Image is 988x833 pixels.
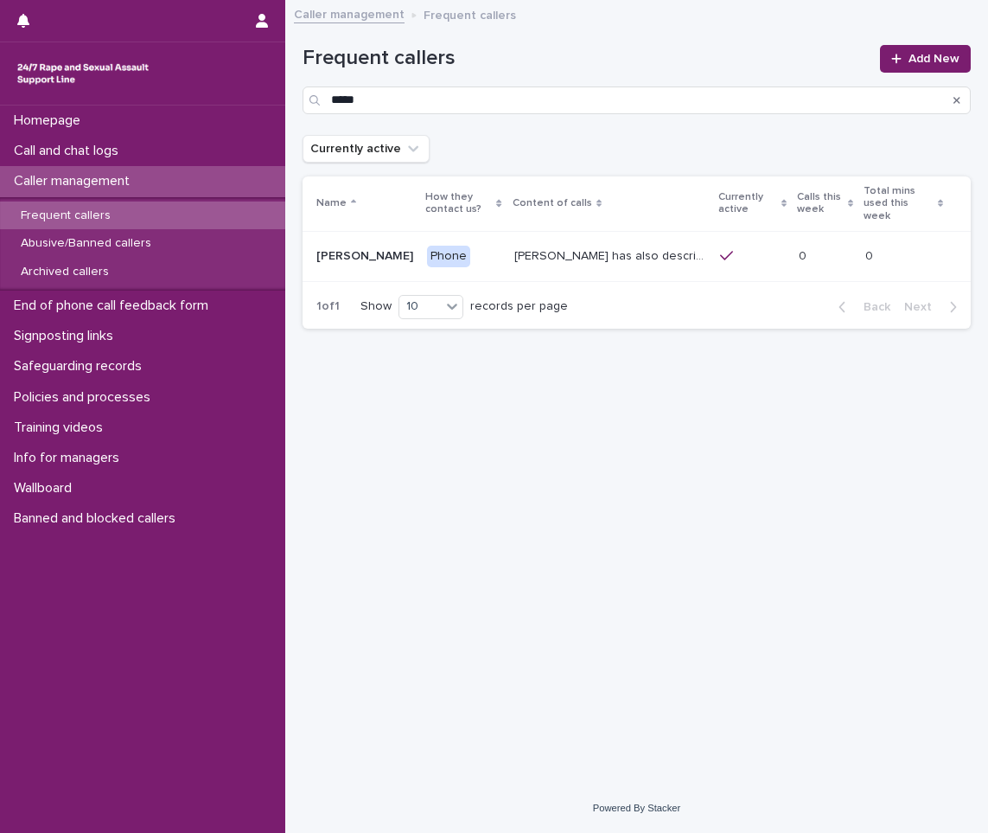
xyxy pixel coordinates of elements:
[865,246,876,264] p: 0
[7,358,156,375] p: Safeguarding records
[7,208,124,223] p: Frequent callers
[303,46,870,71] h1: Frequent callers
[7,389,164,406] p: Policies and processes
[880,45,971,73] a: Add New
[470,299,568,314] p: records per page
[425,188,492,220] p: How they contact us?
[360,299,392,314] p: Show
[513,194,592,213] p: Content of calls
[825,299,897,315] button: Back
[7,510,189,527] p: Banned and blocked callers
[303,87,971,114] input: Search
[316,246,417,264] p: [PERSON_NAME]
[897,299,971,315] button: Next
[864,182,934,226] p: Total mins used this week
[427,246,470,267] div: Phone
[853,301,890,313] span: Back
[7,265,123,279] p: Archived callers
[904,301,942,313] span: Next
[7,236,165,251] p: Abusive/Banned callers
[316,194,347,213] p: Name
[514,246,710,264] p: Paula has also described being sexually abused as a child, and on different calls, has explained ...
[7,420,117,436] p: Training videos
[7,173,143,189] p: Caller management
[7,298,222,314] p: End of phone call feedback form
[303,231,971,281] tr: [PERSON_NAME][PERSON_NAME] Phone[PERSON_NAME] has also described being sexually abused as a child...
[908,53,959,65] span: Add New
[303,135,430,163] button: Currently active
[303,285,354,328] p: 1 of 1
[424,4,516,23] p: Frequent callers
[718,188,777,220] p: Currently active
[7,328,127,344] p: Signposting links
[294,3,405,23] a: Caller management
[593,803,680,813] a: Powered By Stacker
[7,450,133,466] p: Info for managers
[7,143,132,159] p: Call and chat logs
[797,188,844,220] p: Calls this week
[399,298,441,316] div: 10
[799,246,810,264] p: 0
[7,112,94,129] p: Homepage
[14,56,152,91] img: rhQMoQhaT3yELyF149Cw
[7,480,86,497] p: Wallboard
